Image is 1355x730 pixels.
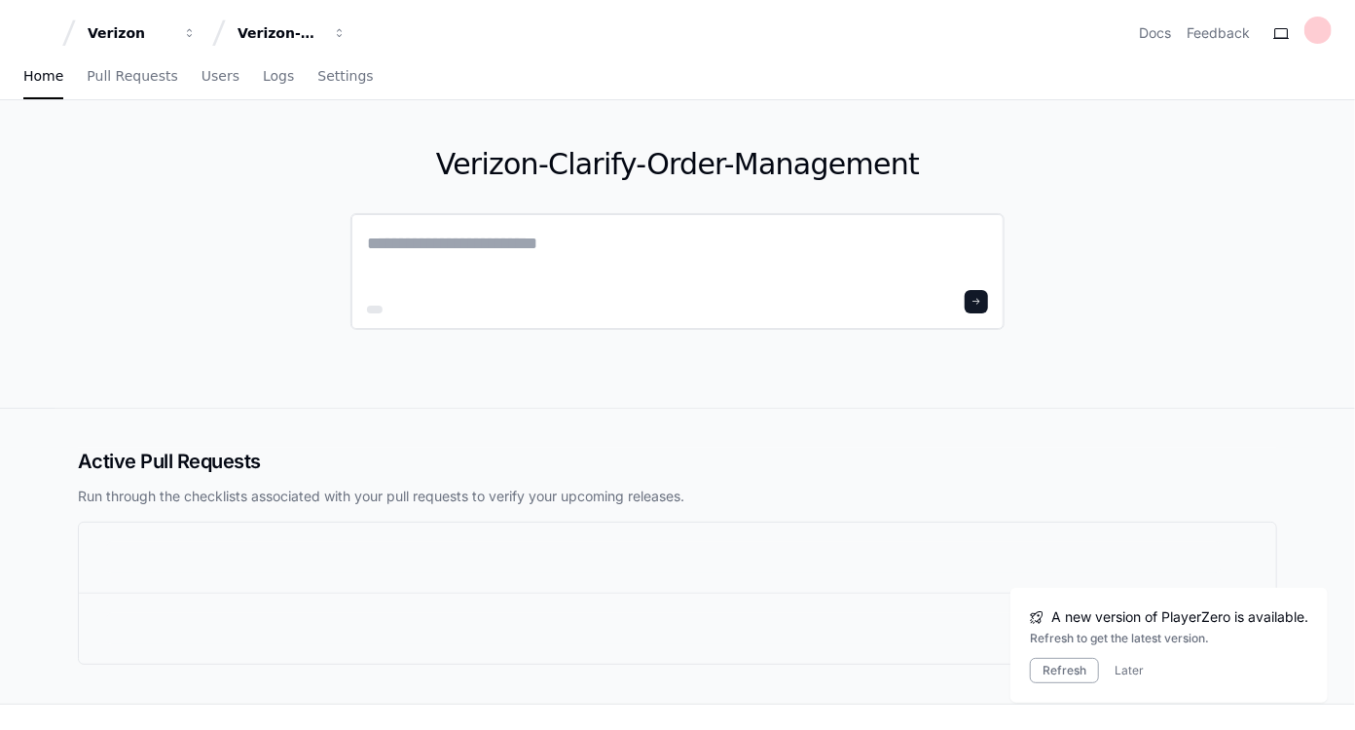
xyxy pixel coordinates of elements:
div: Verizon [88,23,171,43]
h1: Verizon-Clarify-Order-Management [350,147,1005,182]
button: Later [1115,663,1144,678]
span: Home [23,70,63,82]
button: Verizon-Clarify-Order-Management [230,16,354,51]
a: Docs [1139,23,1171,43]
a: Users [201,55,239,99]
button: Refresh [1030,658,1099,683]
h2: Active Pull Requests [78,448,1277,475]
span: Pull Requests [87,70,177,82]
p: Run through the checklists associated with your pull requests to verify your upcoming releases. [78,487,1277,506]
div: Refresh to get the latest version. [1030,631,1308,646]
a: Home [23,55,63,99]
span: Users [201,70,239,82]
a: Settings [317,55,373,99]
button: Feedback [1187,23,1250,43]
a: Logs [263,55,294,99]
span: Logs [263,70,294,82]
button: Verizon [80,16,204,51]
div: Verizon-Clarify-Order-Management [238,23,321,43]
span: A new version of PlayerZero is available. [1051,607,1308,627]
span: Settings [317,70,373,82]
a: Pull Requests [87,55,177,99]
